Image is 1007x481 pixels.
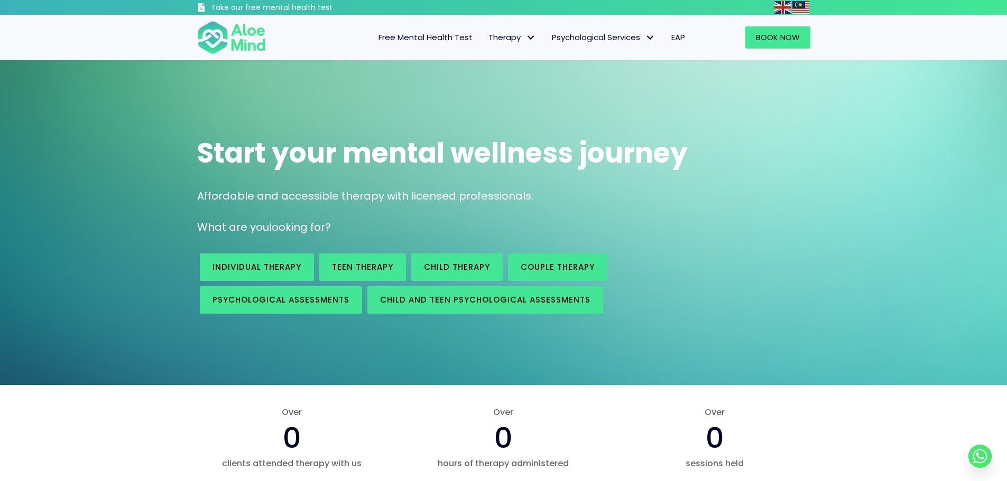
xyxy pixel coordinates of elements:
[197,406,387,418] span: Over
[508,253,607,281] a: Couple therapy
[792,1,809,14] img: ms
[213,294,349,305] span: Psychological assessments
[643,30,658,45] span: Psychological Services: submenu
[488,32,536,43] span: Therapy
[319,253,406,281] a: Teen Therapy
[269,220,331,234] span: looking for?
[197,457,387,469] span: clients attended therapy with us
[197,3,389,15] a: Take our free mental health test
[280,26,693,49] nav: Menu
[371,26,481,49] a: Free Mental Health Test
[671,32,685,43] span: EAP
[523,30,539,45] span: Therapy: submenu
[200,286,362,314] a: Psychological assessments
[481,26,544,49] a: TherapyTherapy: submenu
[494,418,513,458] span: 0
[411,253,503,281] a: Child Therapy
[200,253,314,281] a: Individual therapy
[197,134,688,172] span: Start your mental wellness journey
[552,32,655,43] span: Psychological Services
[378,32,473,43] span: Free Mental Health Test
[408,406,598,418] span: Over
[620,406,810,418] span: Over
[706,418,724,458] span: 0
[197,220,269,234] span: What are you
[211,3,389,13] h3: Take our free mental health test
[544,26,663,49] a: Psychological ServicesPsychological Services: submenu
[380,294,590,305] span: Child and Teen Psychological assessments
[197,20,266,55] img: Aloe mind Logo
[367,286,603,314] a: Child and Teen Psychological assessments
[521,261,595,272] span: Couple therapy
[774,1,791,14] img: en
[424,261,490,272] span: Child Therapy
[756,32,800,43] span: Book Now
[968,445,992,468] a: Whatsapp
[197,188,810,204] p: Affordable and accessible therapy with licensed professionals.
[408,457,598,469] span: hours of therapy administered
[620,457,810,469] span: sessions held
[332,261,393,272] span: Teen Therapy
[213,261,301,272] span: Individual therapy
[283,418,301,458] span: 0
[792,1,810,13] a: Malay
[663,26,693,49] a: EAP
[774,1,792,13] a: English
[745,26,810,49] a: Book Now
